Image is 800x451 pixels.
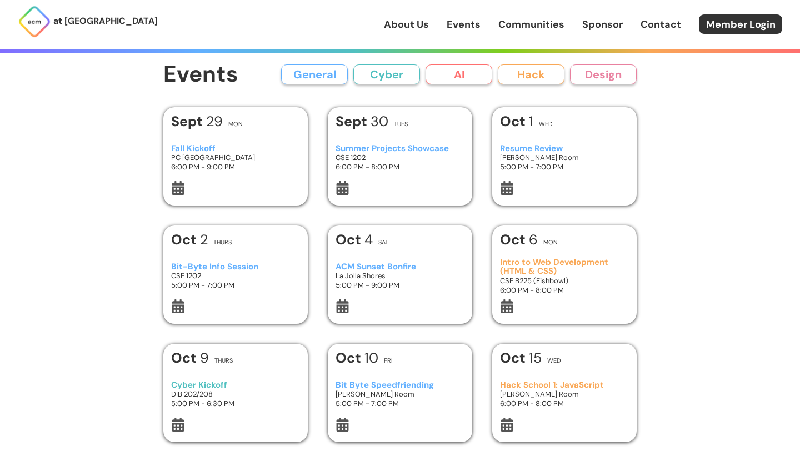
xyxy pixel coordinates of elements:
h3: ACM Sunset Bonfire [336,262,465,272]
h2: Mon [543,239,558,245]
h2: Mon [228,121,243,127]
h3: Resume Review [500,144,629,153]
b: Oct [500,230,529,249]
b: Oct [500,112,529,131]
h3: [PERSON_NAME] Room [500,389,629,399]
h3: 6:00 PM - 8:00 PM [500,285,629,295]
p: at [GEOGRAPHIC_DATA] [53,14,158,28]
h2: Fri [384,358,393,364]
h1: 4 [336,233,373,247]
h3: PC [GEOGRAPHIC_DATA] [171,153,301,162]
h3: Intro to Web Development (HTML & CSS) [500,258,629,276]
h1: 1 [500,114,533,128]
a: Contact [641,17,681,32]
h3: Fall Kickoff [171,144,301,153]
h3: La Jolla Shores [336,271,465,280]
a: About Us [384,17,429,32]
h3: Summer Projects Showcase [336,144,465,153]
h2: Wed [539,121,553,127]
h3: 5:00 PM - 7:00 PM [500,162,629,172]
h3: 5:00 PM - 6:30 PM [171,399,301,408]
h2: Thurs [213,239,232,245]
h3: Cyber Kickoff [171,380,301,390]
h1: 29 [171,114,223,128]
b: Oct [171,230,200,249]
button: Cyber [353,64,420,84]
h1: 2 [171,233,208,247]
h3: CSE 1202 [336,153,465,162]
h1: 10 [336,351,378,365]
h3: 6:00 PM - 8:00 PM [500,399,629,408]
img: ACM Logo [18,5,51,38]
b: Sept [336,112,371,131]
h3: 5:00 PM - 7:00 PM [336,399,465,408]
h3: Bit-Byte Info Session [171,262,301,272]
h3: 5:00 PM - 9:00 PM [336,280,465,290]
h3: Bit Byte Speedfriending [336,380,465,390]
b: Oct [500,349,529,367]
b: Oct [336,230,364,249]
h1: 6 [500,233,538,247]
h3: CSE 1202 [171,271,301,280]
b: Oct [171,349,200,367]
a: Member Login [699,14,782,34]
button: General [281,64,348,84]
h3: DIB 202/208 [171,389,301,399]
h1: Events [163,62,238,87]
h3: 5:00 PM - 7:00 PM [171,280,301,290]
a: Events [447,17,481,32]
h3: CSE B225 (Fishbowl) [500,276,629,285]
a: Communities [498,17,564,32]
a: at [GEOGRAPHIC_DATA] [18,5,158,38]
button: Hack [498,64,564,84]
h3: Hack School 1: JavaScript [500,380,629,390]
h1: 9 [171,351,209,365]
button: Design [570,64,637,84]
h1: 30 [336,114,388,128]
h2: Wed [547,358,561,364]
b: Sept [171,112,206,131]
h2: Tues [394,121,408,127]
a: Sponsor [582,17,623,32]
h2: Thurs [214,358,233,364]
b: Oct [336,349,364,367]
h3: 6:00 PM - 8:00 PM [336,162,465,172]
h1: 15 [500,351,542,365]
h3: [PERSON_NAME] Room [336,389,465,399]
h3: [PERSON_NAME] Room [500,153,629,162]
h2: Sat [378,239,388,245]
h3: 6:00 PM - 9:00 PM [171,162,301,172]
button: AI [426,64,492,84]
